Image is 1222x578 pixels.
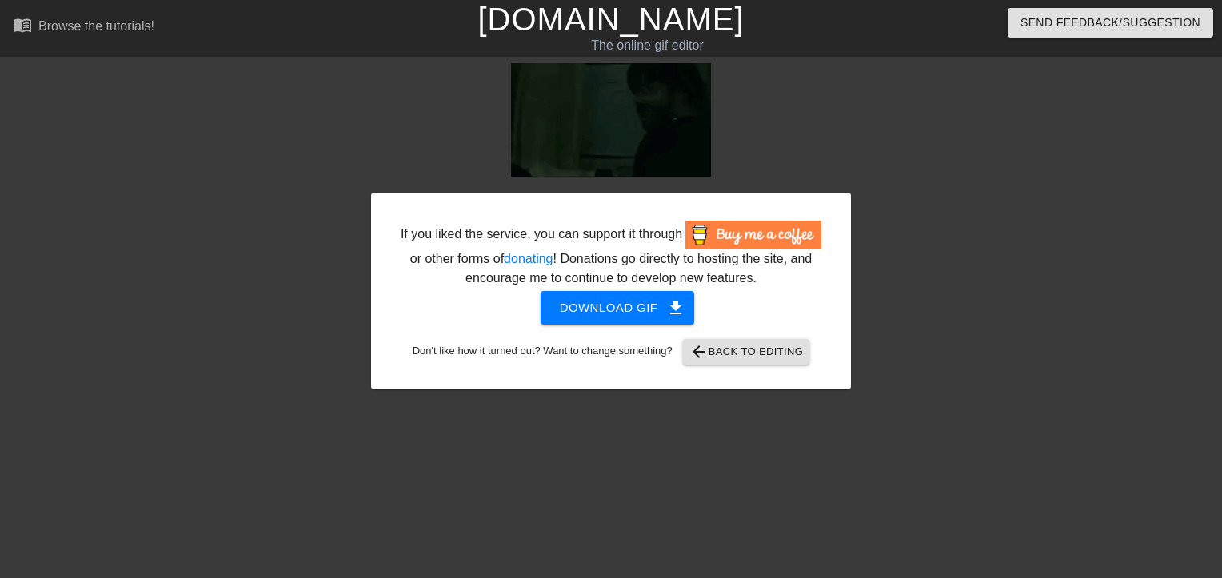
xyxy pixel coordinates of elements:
[511,63,711,177] img: pMEaVgTf.gif
[1020,13,1200,33] span: Send Feedback/Suggestion
[1008,8,1213,38] button: Send Feedback/Suggestion
[415,36,879,55] div: The online gif editor
[504,252,553,265] a: donating
[13,15,154,40] a: Browse the tutorials!
[13,15,32,34] span: menu_book
[689,342,709,361] span: arrow_back
[399,221,823,288] div: If you liked the service, you can support it through or other forms of ! Donations go directly to...
[689,342,804,361] span: Back to Editing
[683,339,810,365] button: Back to Editing
[685,221,821,249] img: Buy Me A Coffee
[38,19,154,33] div: Browse the tutorials!
[541,291,695,325] button: Download gif
[528,300,695,313] a: Download gif
[666,298,685,317] span: get_app
[477,2,744,37] a: [DOMAIN_NAME]
[396,339,826,365] div: Don't like how it turned out? Want to change something?
[560,297,676,318] span: Download gif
